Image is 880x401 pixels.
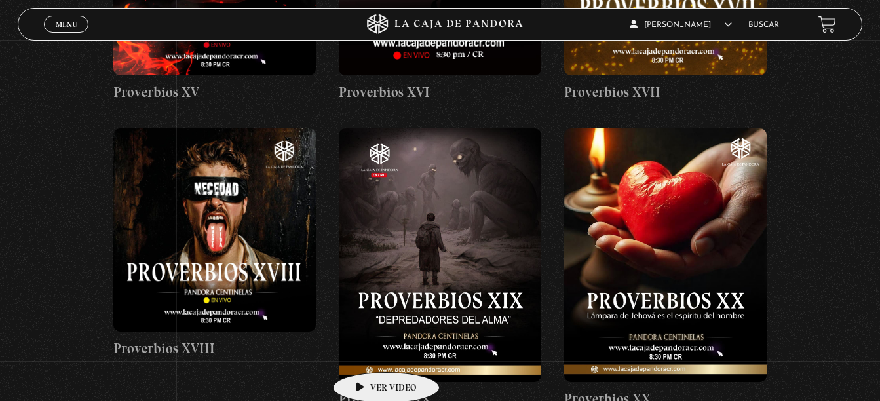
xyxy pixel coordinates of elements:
[339,82,541,103] h4: Proverbios XVI
[748,21,779,29] a: Buscar
[56,20,77,28] span: Menu
[818,16,836,33] a: View your shopping cart
[113,338,316,359] h4: Proverbios XVIII
[630,21,732,29] span: [PERSON_NAME]
[564,82,767,103] h4: Proverbios XVII
[51,31,82,41] span: Cerrar
[113,128,316,358] a: Proverbios XVIII
[113,82,316,103] h4: Proverbios XV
